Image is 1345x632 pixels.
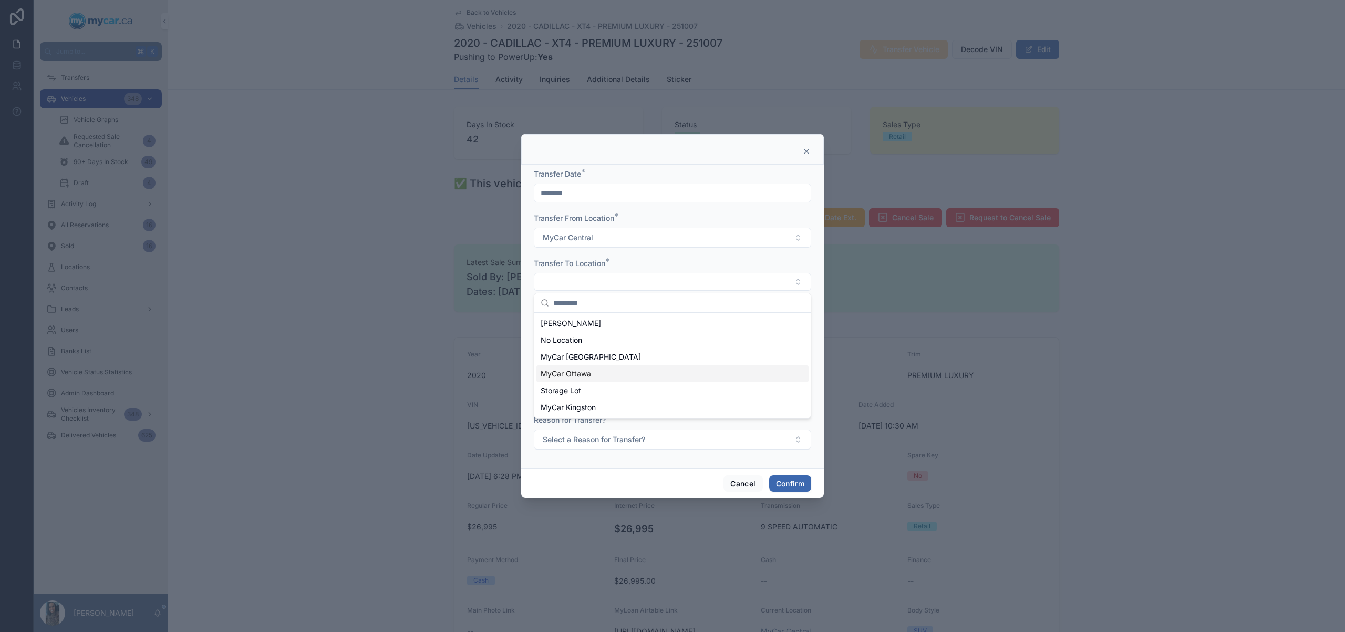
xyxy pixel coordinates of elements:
span: MyCar [GEOGRAPHIC_DATA] [541,352,641,362]
button: Cancel [723,475,762,492]
span: Transfer To Location [534,259,605,268]
span: [PERSON_NAME] [541,318,601,329]
span: Select a Reason for Transfer? [543,434,645,445]
span: No Location [541,335,582,345]
div: Suggestions [534,313,811,418]
span: Transfer Date [534,169,581,178]
span: Reason for Transfer? [534,415,606,424]
span: Storage Lot [541,385,581,396]
button: Select Button [534,273,811,291]
button: Select Button [534,430,811,450]
span: Transfer From Location [534,213,614,222]
span: MyCar Ottawa [541,369,591,379]
button: Select Button [534,228,811,248]
button: Confirm [769,475,811,492]
span: MyCar Central [543,232,593,243]
span: MyCar Kingston [541,402,596,413]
